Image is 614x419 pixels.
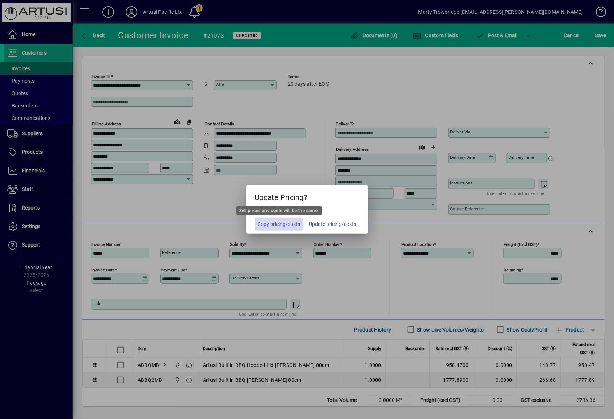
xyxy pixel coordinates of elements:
[255,218,303,231] button: Copy pricing/costs
[246,185,368,207] h5: Update Pricing?
[309,220,357,228] span: Update pricing/costs
[236,206,322,215] div: Sell prices and costs will be the same.
[306,218,359,231] button: Update pricing/costs
[258,220,300,228] span: Copy pricing/costs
